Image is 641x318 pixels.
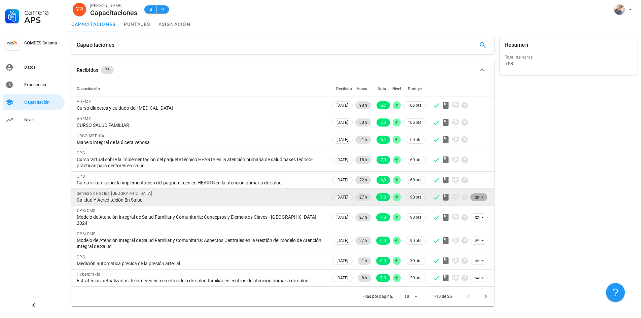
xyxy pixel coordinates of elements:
span: 30 pts [410,257,421,264]
span: Nivel [392,86,401,91]
span: Puntaje [408,86,422,91]
span: [DATE] [336,193,348,201]
span: 21 h [359,136,367,144]
span: Servicio de Salud [GEOGRAPHIC_DATA] [77,191,152,196]
span: 90 h [359,101,367,109]
div: Capacitaciones [90,9,138,16]
div: Nivel [24,117,62,122]
div: Manejo integral de la úlcera venosa [77,139,325,145]
span: [DATE] [336,156,348,164]
span: 6,4 [381,136,386,144]
span: [DATE] [336,136,348,143]
div: [PERSON_NAME] [90,2,138,9]
span: [DATE] [336,237,348,244]
div: Datos [24,65,62,70]
span: OPS/OMS [77,232,96,236]
span: [DATE] [336,274,348,282]
th: Capacitación [71,81,331,97]
span: 27 h [359,193,367,201]
span: 60 h [359,118,367,127]
span: 7,0 [381,156,386,164]
div: Carrera [24,8,62,16]
span: 7,0 [381,118,386,127]
a: Datos [3,59,65,75]
a: Nivel [3,112,65,128]
span: 6.0 [380,257,386,265]
th: Recibido [331,81,354,97]
span: Recibido [336,86,352,91]
div: Curso diabetes y cuidado del [MEDICAL_DATA] [77,105,325,111]
span: 105 pts [408,102,421,109]
span: ADEMY [77,99,91,104]
span: 60 pts [410,136,421,143]
span: 1 h [362,257,367,265]
div: Resumen [505,36,528,54]
div: Medición automática precisa de la presión arterial [77,260,325,267]
div: Estrategias actualizadas de intervención en el modelo de salud familiar en centros de atención pr... [77,278,325,284]
span: [DATE] [336,102,348,109]
span: YR [76,3,83,16]
span: [DATE] [336,176,348,184]
span: 60 pts [410,177,421,183]
div: Total de horas [505,54,632,61]
span: 27 h [359,237,367,245]
span: 6,8 [381,176,386,184]
span: 8 h [362,274,367,282]
a: capacitaciones [67,16,120,32]
div: Calidad Y Acreditación En Salud [77,197,325,203]
span: OPS/OMS [77,208,96,213]
div: Modelo de Atención Integral de Salud Familiar y Comunitaria: Conceptos y Elementos Claves - [GEOG... [77,214,325,226]
span: 60 pts [410,156,421,163]
span: [DATE] [336,119,348,126]
a: Capacitación [3,94,65,110]
span: Horas [357,86,367,91]
div: Capacitación [24,100,62,105]
span: [DATE] [336,214,348,221]
span: 18 h [359,156,367,164]
span: 27 h [359,213,367,221]
button: Recibidas 26 [71,59,494,81]
span: 26 [105,66,110,74]
span: 14 [159,6,165,13]
a: asignación [154,16,195,32]
div: avatar [73,3,86,16]
span: 90 pts [410,237,421,244]
span: 30 pts [410,275,421,281]
th: Nota [372,81,391,97]
div: Modelo de Atención Integral de Salud Familiar y Comunitaria: Aspectos Centrales en la Gestión del... [77,237,325,249]
span: URGO MEDICAL [77,134,107,138]
div: APS [24,16,62,24]
div: Recibidas [77,66,98,74]
a: Experiencia [3,77,65,93]
div: 10Filas por página: [404,291,420,302]
div: 753 [505,61,513,67]
div: 10 [404,293,409,299]
th: Nivel [391,81,402,97]
span: 6,7 [381,101,386,109]
div: Curso virtual sobre la implementación del paquete técnico HEARTS en la atención primaria de salud [77,180,325,186]
span: 90 pts [410,214,421,221]
button: Página siguiente [479,290,492,303]
span: 7.0 [380,193,386,201]
span: 7.0 [380,274,386,282]
div: CURSO SALUD FAMILIAR [77,122,325,128]
div: Capacitaciones [77,36,114,54]
div: Experiencia [24,82,62,87]
span: Nota [378,86,386,91]
span: OPS [77,255,85,259]
div: 1-10 de 26 [433,293,452,299]
span: OPS [77,174,85,179]
span: ADEMY [77,116,91,121]
div: Curso Virtual sobre la implementación del paquete técnico HEARTS en la atención primaria de salud... [77,156,325,169]
div: COMDES Calama [24,40,62,46]
th: Horas [354,81,372,97]
span: 7.0 [380,213,386,221]
span: 90 pts [410,194,421,201]
span: [DATE] [336,257,348,264]
span: 105 pts [408,119,421,126]
div: avatar [614,4,625,15]
span: Hyperpraxis [77,272,100,277]
span: B [148,6,154,13]
span: 22 h [359,176,367,184]
div: Filas por página: [362,287,420,306]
